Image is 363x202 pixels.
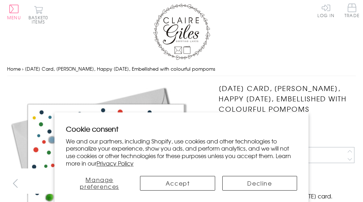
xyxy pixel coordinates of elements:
[140,176,215,191] button: Accept
[7,62,356,76] nav: breadcrumbs
[7,175,23,191] button: prev
[153,4,210,60] img: Claire Giles Greetings Cards
[7,5,21,20] button: Menu
[7,14,21,21] span: Menu
[22,65,24,72] span: ›
[97,159,134,167] a: Privacy Policy
[219,83,356,114] h1: [DATE] Card, [PERSON_NAME], Happy [DATE], Embellished with colourful pompoms
[25,65,215,72] span: [DATE] Card, [PERSON_NAME], Happy [DATE], Embellished with colourful pompoms
[317,4,335,17] a: Log In
[344,4,359,17] span: Trade
[32,14,48,25] span: 0 items
[66,124,297,134] h2: Cookie consent
[28,6,48,24] button: Basket0 items
[80,175,119,191] span: Manage preferences
[66,176,133,191] button: Manage preferences
[7,65,21,72] a: Home
[66,137,297,167] p: We and our partners, including Shopify, use cookies and other technologies to personalize your ex...
[344,4,359,19] a: Trade
[222,176,297,191] button: Decline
